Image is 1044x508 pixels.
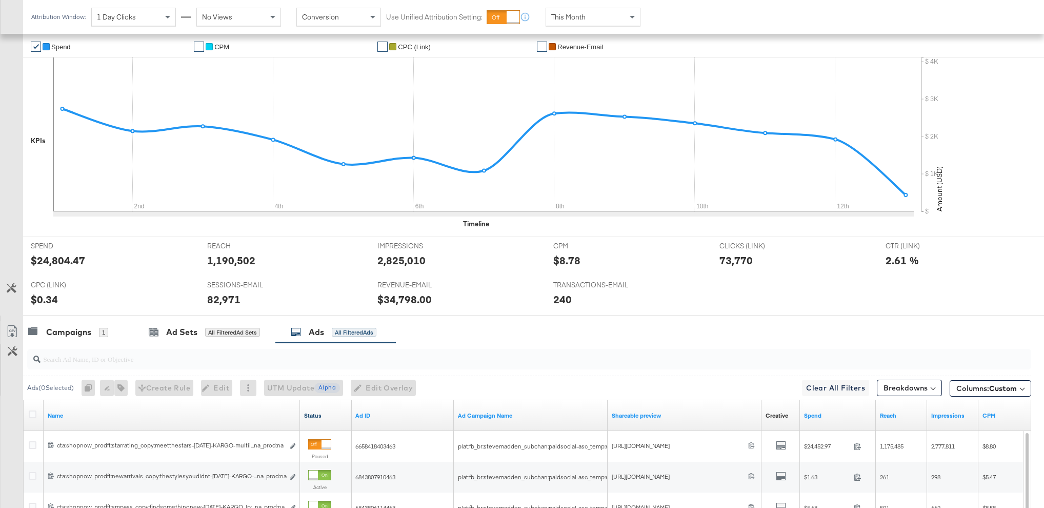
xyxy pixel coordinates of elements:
[553,253,580,268] div: $8.78
[880,412,923,420] a: The number of people your ad was served to.
[302,12,339,22] span: Conversion
[612,412,757,420] a: Ad preview shareable link
[553,241,630,251] span: CPM
[31,42,41,52] a: ✔
[51,43,71,51] span: Spend
[377,280,454,290] span: REVENUE-EMAIL
[956,383,1017,394] span: Columns:
[463,219,489,229] div: Timeline
[877,380,942,396] button: Breakdowns
[97,12,136,22] span: 1 Day Clicks
[553,280,630,290] span: TRANSACTIONS-EMAIL
[935,166,944,211] text: Amount (USD)
[950,380,1031,397] button: Columns:Custom
[537,42,547,52] a: ✔
[41,345,938,365] input: Search Ad Name, ID or Objective
[31,241,108,251] span: SPEND
[982,442,996,450] span: $8.80
[931,442,955,450] span: 2,777,811
[207,280,284,290] span: SESSIONS-EMAIL
[766,412,788,420] a: Shows the creative associated with your ad.
[612,442,748,451] div: [URL][DOMAIN_NAME]
[377,241,454,251] span: IMPRESSIONS
[377,42,388,52] a: ✔
[99,328,108,337] div: 1
[202,12,232,22] span: No Views
[458,442,739,450] span: plat:fb_br:stevemadden_subchan:paidsocial-asc_temp:evergreen-prospecting-2_obj:sales_cat:all_reg:us
[194,42,204,52] a: ✔
[207,292,240,307] div: 82,971
[458,412,604,420] a: Name of Campaign this Ad belongs to.
[804,412,872,420] a: The total amount spent to date.
[214,43,229,51] span: CPM
[207,241,284,251] span: REACH
[355,412,450,420] a: Your Ad ID.
[31,280,108,290] span: CPC (LINK)
[982,412,1026,420] a: The average cost you've paid to have 1,000 impressions of your ad.
[931,412,974,420] a: The number of times your ad was served. On mobile apps an ad is counted as served the first time ...
[880,442,904,450] span: 1,175,485
[551,12,586,22] span: This Month
[886,241,962,251] span: CTR (LINK)
[309,326,324,338] div: Ads
[802,380,869,396] button: Clear All Filters
[355,473,395,481] span: 6843807910463
[31,136,46,146] div: KPIs
[804,473,850,481] span: $1.63
[308,484,331,491] label: Active
[355,442,395,450] span: 6658418403463
[207,253,255,268] div: 1,190,502
[719,241,796,251] span: CLICKS (LINK)
[612,473,748,481] div: [URL][DOMAIN_NAME]
[332,328,376,337] div: All Filtered Ads
[48,412,296,420] a: Ad Name.
[377,253,426,268] div: 2,825,010
[989,384,1017,393] span: Custom
[398,43,431,51] span: CPC (Link)
[57,472,284,480] div: cta:shopnow_prodft:newarrivals_copy:thestylesyoudidnt-[DATE]-KARGO-...na_prod:na
[886,253,919,268] div: 2.61 %
[386,12,483,22] label: Use Unified Attribution Setting:
[27,383,74,393] div: Ads ( 0 Selected)
[719,253,753,268] div: 73,770
[31,253,85,268] div: $24,804.47
[46,326,91,338] div: Campaigns
[804,442,850,450] span: $24,452.97
[31,13,86,21] div: Attribution Window:
[931,473,940,481] span: 298
[31,292,58,307] div: $0.34
[458,473,739,481] span: plat:fb_br:stevemadden_subchan:paidsocial-asc_temp:evergreen-prospecting-2_obj:sales_cat:all_reg:us
[553,292,572,307] div: 240
[166,326,197,338] div: Ad Sets
[806,382,865,395] span: Clear All Filters
[557,43,603,51] span: Revenue-Email
[377,292,432,307] div: $34,798.00
[766,412,788,420] div: Creative
[82,380,100,396] div: 0
[982,473,996,481] span: $5.47
[304,412,347,420] a: Shows the current state of your Ad.
[880,473,889,481] span: 261
[205,328,260,337] div: All Filtered Ad Sets
[308,453,331,460] label: Paused
[57,441,284,450] div: cta:shopnow_prodft:starrating_copy:meetthestars-[DATE]-KARGO-multii...na_prod:na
